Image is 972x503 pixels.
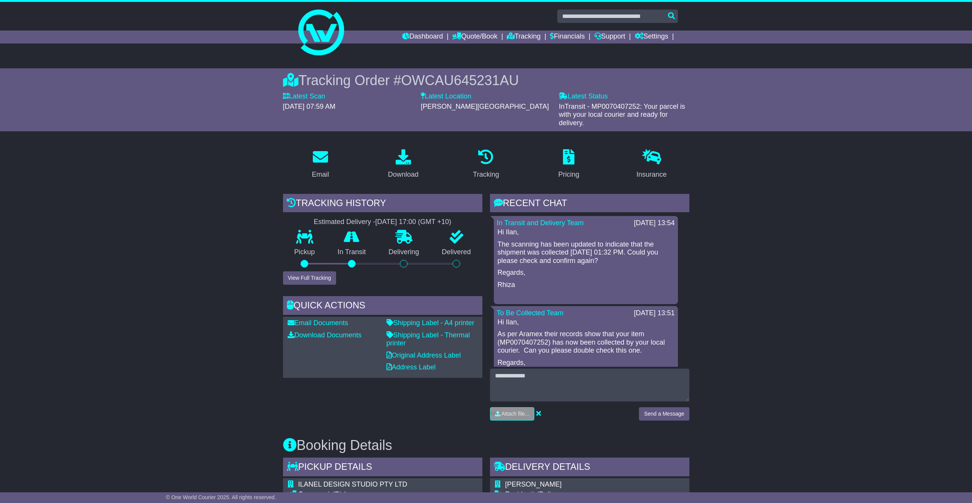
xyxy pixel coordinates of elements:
[634,309,675,318] div: [DATE] 13:51
[498,359,674,367] p: Regards,
[298,480,408,488] span: ILANEL DESIGN STUDIO PTY LTD
[507,31,540,44] a: Tracking
[490,194,689,214] div: RECENT CHAT
[387,363,436,371] a: Address Label
[283,72,689,89] div: Tracking Order #
[553,147,584,182] a: Pricing
[498,240,674,265] p: The scanning has been updated to indicate that the shipment was collected [DATE] 01:32 PM. Could ...
[497,309,564,317] a: To Be Collected Team
[283,248,327,256] p: Pickup
[550,31,585,44] a: Financials
[594,31,625,44] a: Support
[283,92,325,101] label: Latest Scan
[298,490,445,499] div: Pickup
[387,319,474,327] a: Shipping Label - A4 printer
[490,458,689,478] div: Delivery Details
[505,480,562,488] span: [PERSON_NAME]
[498,330,674,355] p: As per Aramex their records show that your item (MP0070407252) has now been collected by your loc...
[430,248,482,256] p: Delivered
[421,92,471,101] label: Latest Location
[497,219,584,227] a: In Transit and Delivery Team
[632,147,672,182] a: Insurance
[326,248,377,256] p: In Transit
[498,281,674,289] p: Rhiza
[283,103,336,110] span: [DATE] 07:59 AM
[498,228,674,237] p: Hi Ilan,
[635,31,668,44] a: Settings
[288,319,348,327] a: Email Documents
[283,458,482,478] div: Pickup Details
[401,73,519,88] span: OWCAU645231AU
[283,296,482,317] div: Quick Actions
[387,351,461,359] a: Original Address Label
[312,169,329,180] div: Email
[637,169,667,180] div: Insurance
[377,248,431,256] p: Delivering
[388,169,419,180] div: Download
[283,218,482,226] div: Estimated Delivery -
[387,331,470,347] a: Shipping Label - Thermal printer
[559,103,685,127] span: InTransit - MP0070407252: Your parcel is with your local courier and ready for delivery.
[505,490,652,499] div: Delivery
[307,147,334,182] a: Email
[283,194,482,214] div: Tracking history
[639,407,689,421] button: Send a Message
[298,490,335,498] span: Commercial
[375,218,451,226] div: [DATE] 17:00 (GMT +10)
[505,490,539,498] span: Residential
[498,318,674,327] p: Hi Ilan,
[383,147,424,182] a: Download
[468,147,504,182] a: Tracking
[559,92,608,101] label: Latest Status
[498,269,674,277] p: Regards,
[402,31,443,44] a: Dashboard
[421,103,549,110] span: [PERSON_NAME][GEOGRAPHIC_DATA]
[283,271,336,285] button: View Full Tracking
[452,31,497,44] a: Quote/Book
[288,331,362,339] a: Download Documents
[558,169,579,180] div: Pricing
[283,438,689,453] h3: Booking Details
[473,169,499,180] div: Tracking
[634,219,675,227] div: [DATE] 13:54
[166,494,276,500] span: © One World Courier 2025. All rights reserved.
